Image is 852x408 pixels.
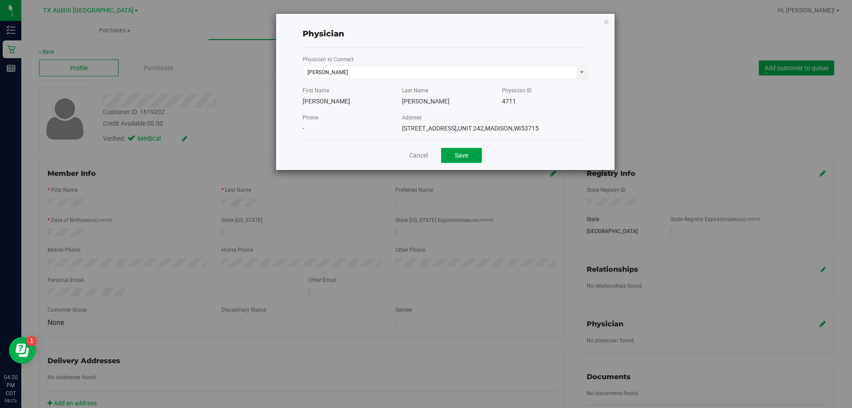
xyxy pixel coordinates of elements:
[457,125,484,132] span: UNIT 242
[9,337,35,364] iframe: Resource center
[402,87,428,95] label: Last Name
[513,125,514,132] span: ,
[303,114,318,122] label: Phone
[521,125,539,132] span: 53715
[576,66,588,79] span: select
[402,97,488,106] div: [PERSON_NAME]
[484,125,513,132] span: MADISON
[303,29,344,39] span: Physician
[441,148,482,163] button: Save
[457,125,458,132] span: ,
[402,125,457,132] span: [STREET_ADDRESS]
[303,87,329,95] label: First Name
[303,66,576,79] input: Search physician name
[409,151,428,160] a: Cancel
[502,97,588,106] div: 4711
[26,336,37,346] iframe: Resource center unread badge
[303,55,354,63] label: Physician to Connect
[484,125,485,132] span: ,
[303,124,389,133] div: -
[502,87,532,95] label: Physician ID
[303,97,389,106] div: [PERSON_NAME]
[513,125,521,132] span: WI
[402,114,422,122] label: Address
